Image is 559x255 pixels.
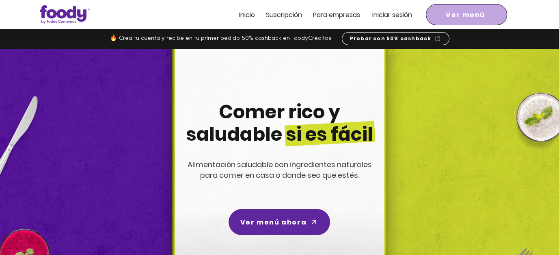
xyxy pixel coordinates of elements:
span: Ver menú ahora [240,217,306,227]
iframe: Messagebird Livechat Widget [512,208,551,247]
img: Logo_Foody V2.0.0 (3).png [40,5,90,24]
a: Ver menú ahora [229,209,330,235]
span: Probar con 50% cashback [350,35,432,42]
a: Iniciar sesión [372,11,412,18]
span: Inicio [239,10,255,20]
a: Inicio [239,11,255,18]
a: Ver menú [426,4,507,25]
span: Ver menú [446,10,485,20]
span: Alimentación saludable con ingredientes naturales para comer en casa o donde sea que estés. [188,159,372,180]
span: Comer rico y saludable si es fácil [186,99,373,147]
span: Pa [313,10,321,20]
span: ra empresas [321,10,360,20]
span: Suscripción [266,10,302,20]
a: Probar con 50% cashback [342,32,449,45]
span: Iniciar sesión [372,10,412,20]
a: Para empresas [313,11,360,18]
span: 🔥 Crea tu cuenta y recibe en tu primer pedido 50% cashback en FoodyCréditos [110,35,331,41]
a: Suscripción [266,11,302,18]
